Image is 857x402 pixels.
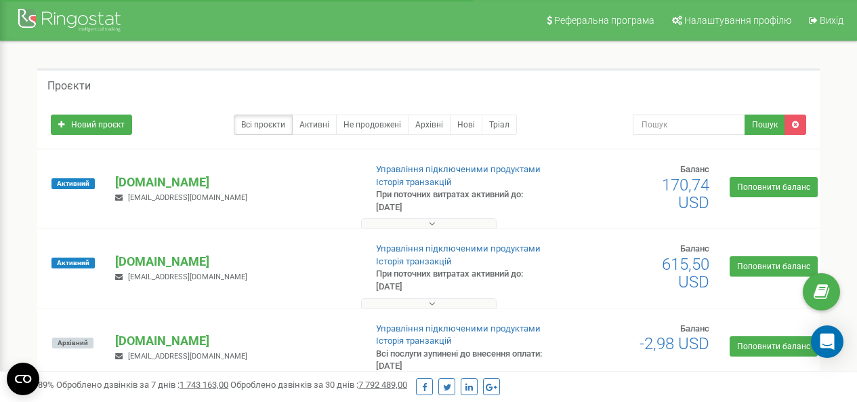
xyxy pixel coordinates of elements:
[52,338,93,348] span: Архівний
[115,332,354,350] p: [DOMAIN_NAME]
[376,243,541,254] a: Управління підключеними продуктами
[180,380,228,390] u: 1 743 163,00
[408,115,451,135] a: Архівні
[730,336,818,357] a: Поповнити баланс
[633,115,745,135] input: Пошук
[376,188,549,214] p: При поточних витратах активний до: [DATE]
[376,348,549,373] p: Всі послуги зупинені до внесення оплати: [DATE]
[128,352,247,361] span: [EMAIL_ADDRESS][DOMAIN_NAME]
[680,164,709,174] span: Баланс
[376,336,452,346] a: Історія транзакцій
[128,193,247,202] span: [EMAIL_ADDRESS][DOMAIN_NAME]
[234,115,293,135] a: Всі проєкти
[292,115,337,135] a: Активні
[730,177,818,197] a: Поповнити баланс
[662,255,709,292] span: 615,50 USD
[684,15,791,26] span: Налаштування профілю
[482,115,517,135] a: Тріал
[51,178,95,189] span: Активний
[376,268,549,293] p: При поточних витратах активний до: [DATE]
[47,80,91,92] h5: Проєкти
[450,115,482,135] a: Нові
[640,334,709,353] span: -2,98 USD
[115,253,354,270] p: [DOMAIN_NAME]
[730,256,818,277] a: Поповнити баланс
[230,380,407,390] span: Оброблено дзвінків за 30 днів :
[820,15,843,26] span: Вихід
[376,256,452,266] a: Історія транзакцій
[358,380,407,390] u: 7 792 489,00
[336,115,409,135] a: Не продовжені
[115,174,354,191] p: [DOMAIN_NAME]
[811,325,843,358] div: Open Intercom Messenger
[7,363,39,395] button: Open CMP widget
[680,243,709,254] span: Баланс
[662,176,709,212] span: 170,74 USD
[376,323,541,334] a: Управління підключеними продуктами
[376,164,541,174] a: Управління підключеними продуктами
[51,258,95,268] span: Активний
[680,323,709,334] span: Баланс
[554,15,654,26] span: Реферальна програма
[128,273,247,281] span: [EMAIL_ADDRESS][DOMAIN_NAME]
[745,115,785,135] button: Пошук
[376,177,452,187] a: Історія транзакцій
[56,380,228,390] span: Оброблено дзвінків за 7 днів :
[51,115,132,135] a: Новий проєкт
